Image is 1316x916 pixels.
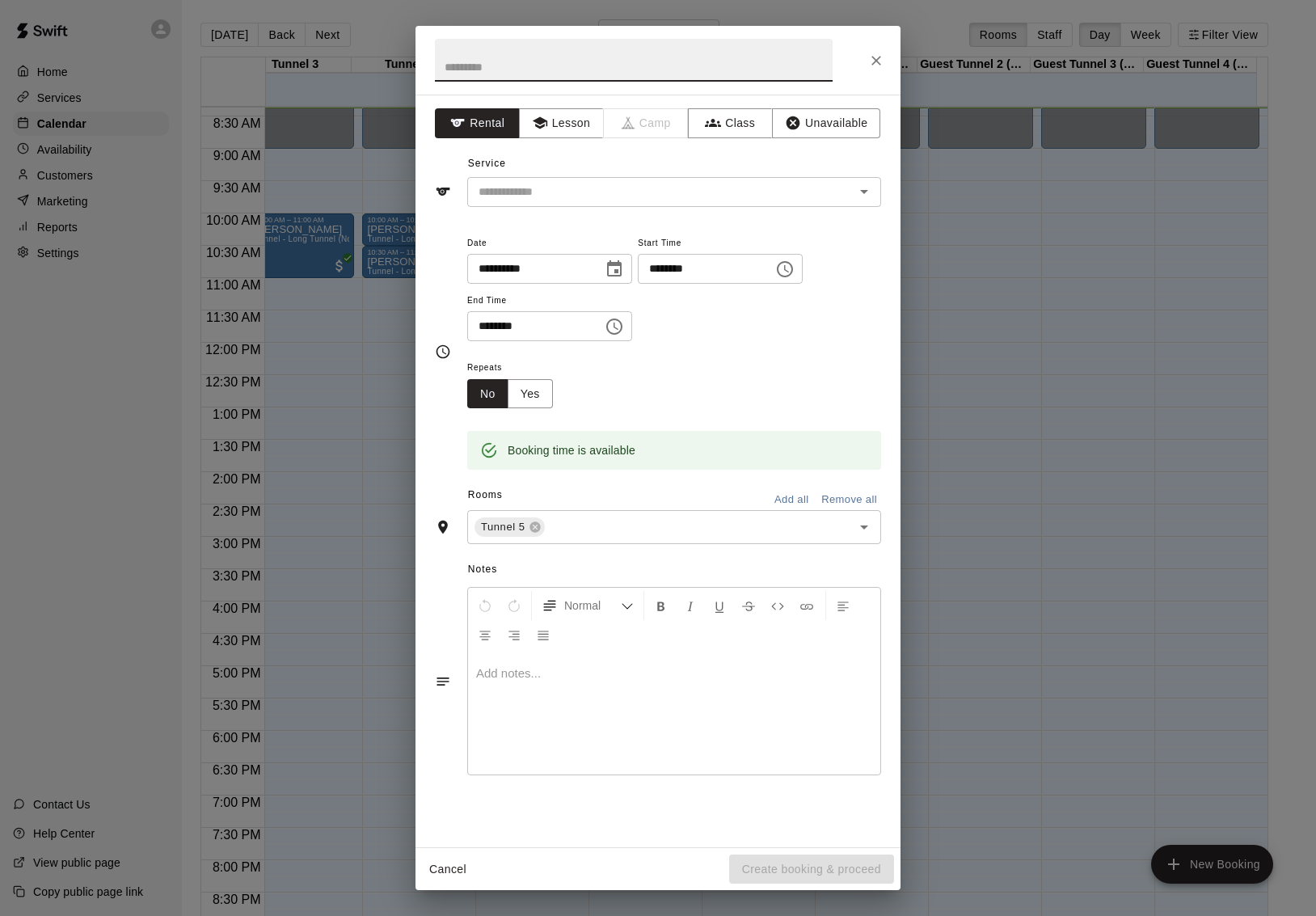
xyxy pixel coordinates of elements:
[706,591,733,620] button: Format Underline
[467,357,566,379] span: Repeats
[598,310,631,343] button: Choose time, selected time is 12:15 PM
[500,591,528,620] button: Redo
[471,591,499,620] button: Undo
[467,379,508,409] button: No
[508,379,553,409] button: Yes
[853,180,875,203] button: Open
[535,591,640,620] button: Formatting Options
[529,620,557,649] button: Justify Align
[435,344,451,360] svg: Timing
[853,516,875,538] button: Open
[435,519,451,535] svg: Rooms
[468,158,506,169] span: Service
[677,591,704,620] button: Format Italics
[467,233,632,255] span: Date
[638,233,803,255] span: Start Time
[500,620,528,649] button: Right Align
[688,108,773,138] button: Class
[435,108,520,138] button: Rental
[862,46,891,75] button: Close
[475,519,532,535] span: Tunnel 5
[471,620,499,649] button: Center Align
[467,290,632,312] span: End Time
[508,436,635,465] div: Booking time is available
[435,184,451,200] svg: Service
[829,591,857,620] button: Left Align
[468,489,503,500] span: Rooms
[764,591,791,620] button: Insert Code
[772,108,880,138] button: Unavailable
[766,488,817,513] button: Add all
[468,557,881,583] span: Notes
[817,488,881,513] button: Remove all
[519,108,604,138] button: Lesson
[467,379,553,409] div: outlined button group
[769,253,801,285] button: Choose time, selected time is 11:45 AM
[475,517,545,537] div: Tunnel 5
[435,673,451,690] svg: Notes
[598,253,631,285] button: Choose date, selected date is Sep 21, 2025
[735,591,762,620] button: Format Strikethrough
[564,597,621,614] span: Normal
[793,591,820,620] button: Insert Link
[647,591,675,620] button: Format Bold
[422,855,474,884] button: Cancel
[604,108,689,138] span: Camps can only be created in the Services page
